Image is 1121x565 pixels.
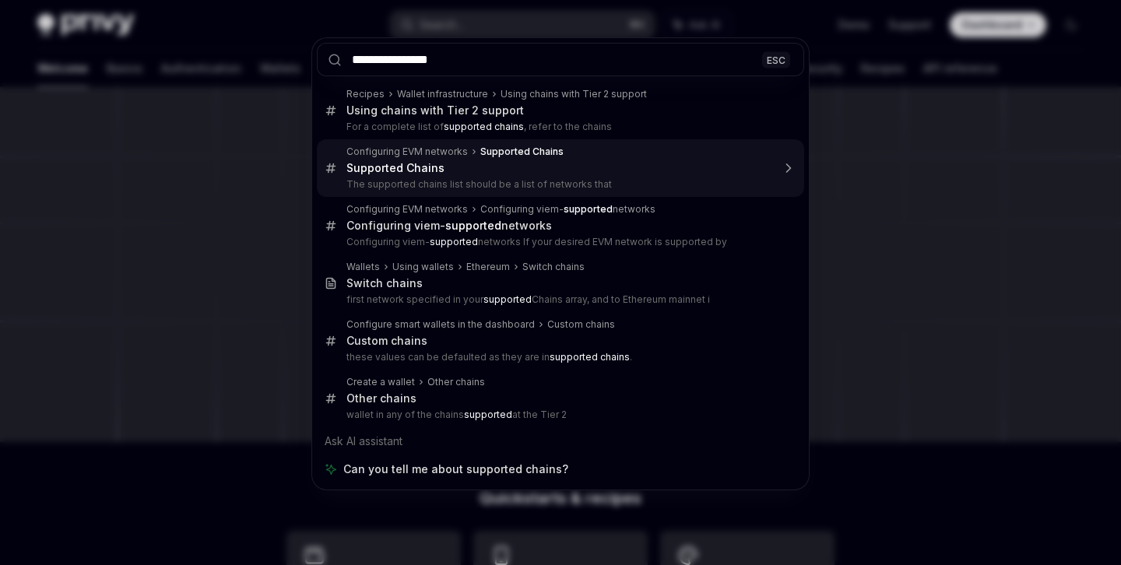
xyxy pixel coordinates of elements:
[346,203,468,216] div: Configuring EVM networks
[317,427,804,455] div: Ask AI assistant
[346,293,771,306] p: first network specified in your Chains array, and to Ethereum mainnet i
[346,376,415,388] div: Create a wallet
[392,261,454,273] div: Using wallets
[480,146,564,157] b: Supported Chains
[346,334,427,348] div: Custom chains
[346,88,385,100] div: Recipes
[346,178,771,191] p: The supported chains list should be a list of networks that
[346,219,552,233] div: Configuring viem- networks
[501,88,647,100] div: Using chains with Tier 2 support
[483,293,532,305] b: supported
[343,461,568,477] span: Can you tell me about supported chains?
[480,203,655,216] div: Configuring viem- networks
[466,261,510,273] div: Ethereum
[444,121,524,132] b: supported chains
[346,261,380,273] div: Wallets
[346,409,771,421] p: wallet in any of the chains at the Tier 2
[346,146,468,158] div: Configuring EVM networks
[445,219,501,232] b: supported
[397,88,488,100] div: Wallet infrastructure
[346,276,423,290] div: Switch chains
[550,351,630,363] b: supported chains
[346,351,771,363] p: these values can be defaulted as they are in .
[522,261,585,273] div: Switch chains
[346,236,771,248] p: Configuring viem- networks If your desired EVM network is supported by
[346,121,771,133] p: For a complete list of , refer to the chains
[346,161,445,174] b: Supported Chains
[547,318,615,331] div: Custom chains
[346,318,535,331] div: Configure smart wallets in the dashboard
[762,51,790,68] div: ESC
[346,391,416,405] div: Other chains
[564,203,613,215] b: supported
[430,236,478,247] b: supported
[427,376,485,388] div: Other chains
[346,104,524,118] div: Using chains with Tier 2 support
[464,409,512,420] b: supported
